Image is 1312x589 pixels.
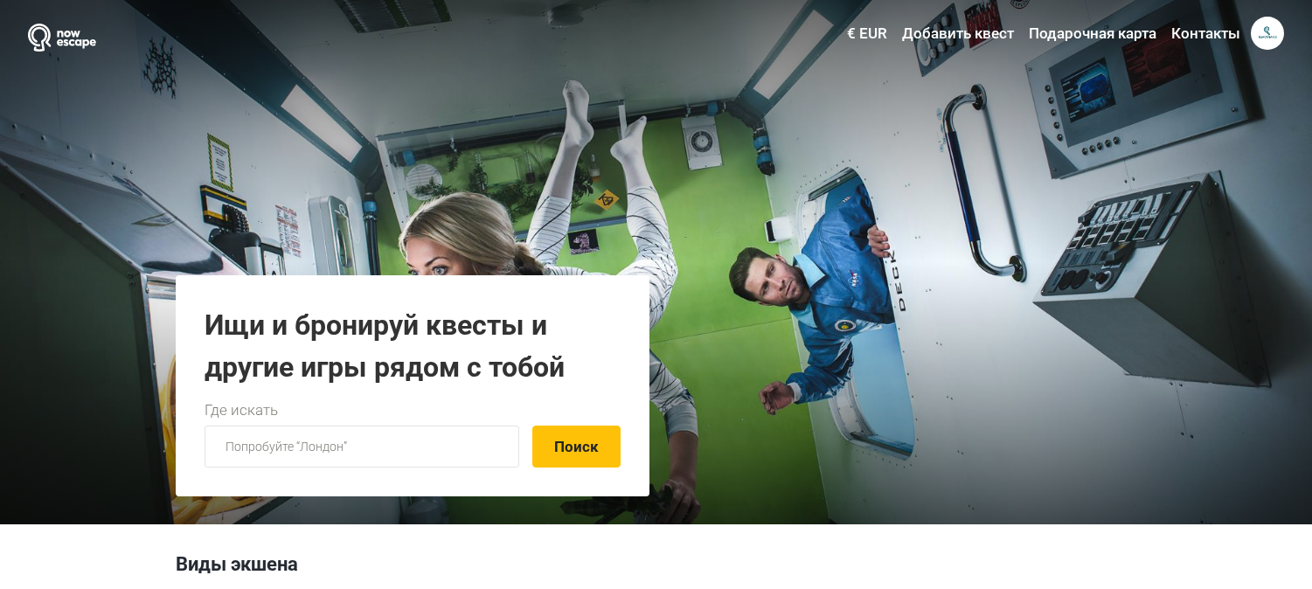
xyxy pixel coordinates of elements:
[205,399,278,422] label: Где искать
[532,426,621,468] button: Поиск
[843,18,892,50] a: € EUR
[205,304,621,388] h1: Ищи и бронируй квесты и другие игры рядом с тобой
[176,551,1137,587] h3: Виды экшена
[205,426,519,468] input: Попробуйте “Лондон”
[1024,18,1161,50] a: Подарочная карта
[28,24,96,52] img: Nowescape logo
[898,18,1018,50] a: Добавить квест
[1167,18,1245,50] a: Контакты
